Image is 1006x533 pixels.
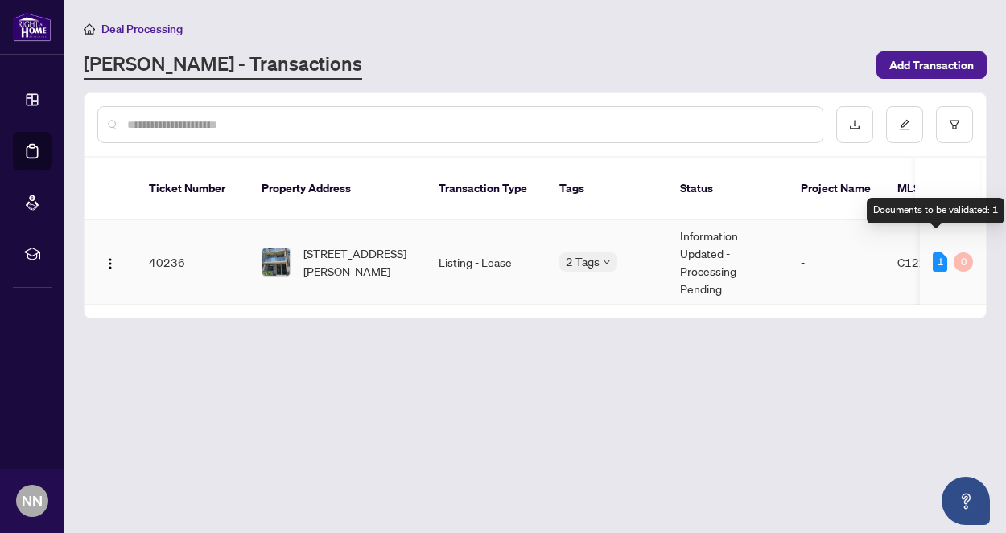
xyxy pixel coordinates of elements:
td: Listing - Lease [426,220,546,305]
span: download [849,119,860,130]
th: Ticket Number [136,158,249,220]
span: NN [22,490,43,512]
td: - [788,220,884,305]
div: Documents to be validated: 1 [867,198,1004,223]
span: down [603,258,611,266]
span: C12232936 [897,255,963,269]
span: Deal Processing [101,22,183,36]
span: [STREET_ADDRESS][PERSON_NAME] [303,244,413,280]
th: Tags [546,158,667,220]
th: Project Name [788,158,884,220]
button: Logo [97,249,123,275]
img: Logo [104,257,117,270]
button: Open asap [942,477,990,525]
button: filter [936,106,973,143]
a: [PERSON_NAME] - Transactions [84,51,362,80]
div: 1 [933,252,947,272]
th: Transaction Type [426,158,546,220]
span: filter [949,119,960,130]
span: edit [899,119,910,130]
th: Property Address [249,158,426,220]
button: Add Transaction [876,51,987,79]
img: logo [13,12,52,42]
span: home [84,23,95,35]
img: thumbnail-img [262,248,290,276]
td: 40236 [136,220,249,305]
button: edit [886,106,923,143]
span: 2 Tags [566,252,600,271]
span: Add Transaction [889,52,974,78]
td: Information Updated - Processing Pending [667,220,788,305]
button: download [836,106,873,143]
th: Status [667,158,788,220]
th: MLS # [884,158,981,220]
div: 0 [954,252,973,272]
